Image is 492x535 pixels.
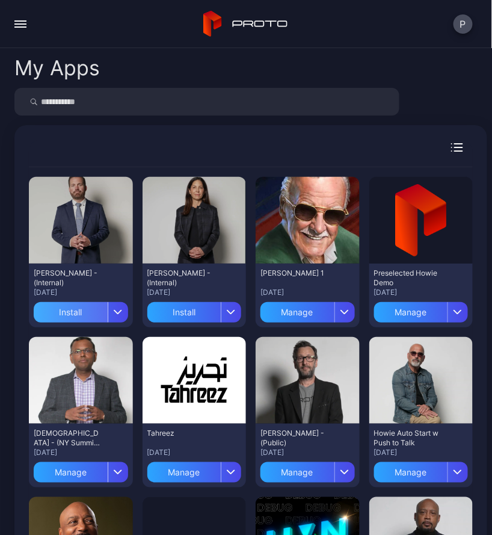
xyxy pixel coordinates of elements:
div: Swami - (NY Summit Push to Talk) [34,428,100,448]
div: [DATE] [147,288,242,297]
div: Install [147,302,221,323]
button: P [454,14,473,34]
div: Manage [374,302,448,323]
div: Stan 1 [260,268,327,278]
button: Manage [374,297,469,323]
div: Preselected Howie Demo [374,268,440,288]
div: My Apps [14,58,100,78]
div: Manage [147,462,221,483]
div: Tahreez [147,428,214,438]
div: [DATE] [147,448,242,457]
button: Manage [34,457,128,483]
button: Install [34,297,128,323]
button: Manage [260,297,355,323]
div: Manage [260,462,334,483]
button: Manage [374,457,469,483]
div: [DATE] [34,288,128,297]
div: Manage [374,462,448,483]
div: Dr. Meltzer - (Internal) [147,268,214,288]
div: [DATE] [260,288,355,297]
div: [DATE] [34,448,128,457]
div: Manage [260,302,334,323]
div: Install [34,302,108,323]
button: Manage [147,457,242,483]
div: Manage [34,462,108,483]
button: Install [147,297,242,323]
div: [DATE] [260,448,355,457]
div: [DATE] [374,448,469,457]
div: [DATE] [374,288,469,297]
div: Jared - (Internal) [34,268,100,288]
button: Manage [260,457,355,483]
div: Howie Auto Start w Push to Talk [374,428,440,448]
div: David N Persona - (Public) [260,428,327,448]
